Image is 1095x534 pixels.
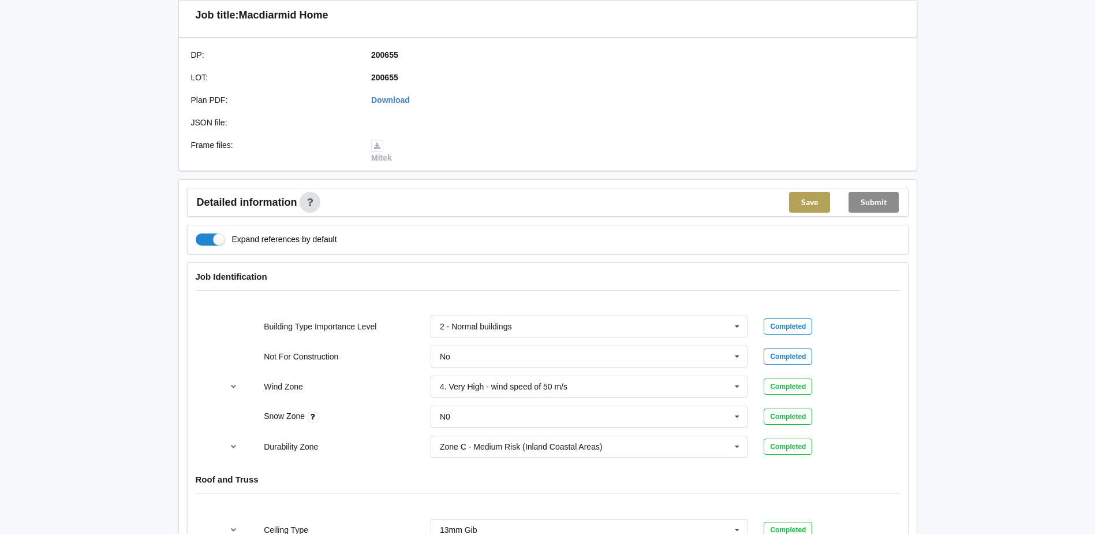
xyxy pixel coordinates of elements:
label: Snow Zone [264,411,307,421]
label: Wind Zone [264,382,303,391]
label: Building Type Importance Level [264,322,376,331]
h4: Roof and Truss [196,474,900,485]
h3: Job title: [196,9,239,22]
a: Mitek [371,140,392,162]
div: Completed [764,409,812,425]
b: 200655 [371,73,398,82]
div: Completed [764,318,812,335]
label: Durability Zone [264,442,318,451]
h3: Macdiarmid Home [239,9,328,22]
button: reference-toggle [222,436,245,457]
button: reference-toggle [222,376,245,397]
div: No [440,353,450,361]
div: Plan PDF : [183,94,364,106]
a: Download [371,95,410,105]
h4: Job Identification [196,271,900,282]
div: 4. Very High - wind speed of 50 m/s [440,383,567,391]
div: 13mm Gib [440,526,477,534]
span: Detailed information [197,197,297,207]
div: Zone C - Medium Risk (Inland Coastal Areas) [440,443,603,451]
div: Completed [764,439,812,455]
div: DP : [183,49,364,61]
b: 200655 [371,50,398,60]
div: N0 [440,413,450,421]
label: Not For Construction [264,352,338,361]
button: Save [789,192,830,213]
div: Completed [764,379,812,395]
div: Frame files : [183,139,364,164]
label: Expand references by default [196,233,337,246]
div: 2 - Normal buildings [440,322,512,331]
div: Completed [764,348,812,365]
div: JSON file : [183,117,364,128]
div: LOT : [183,72,364,83]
